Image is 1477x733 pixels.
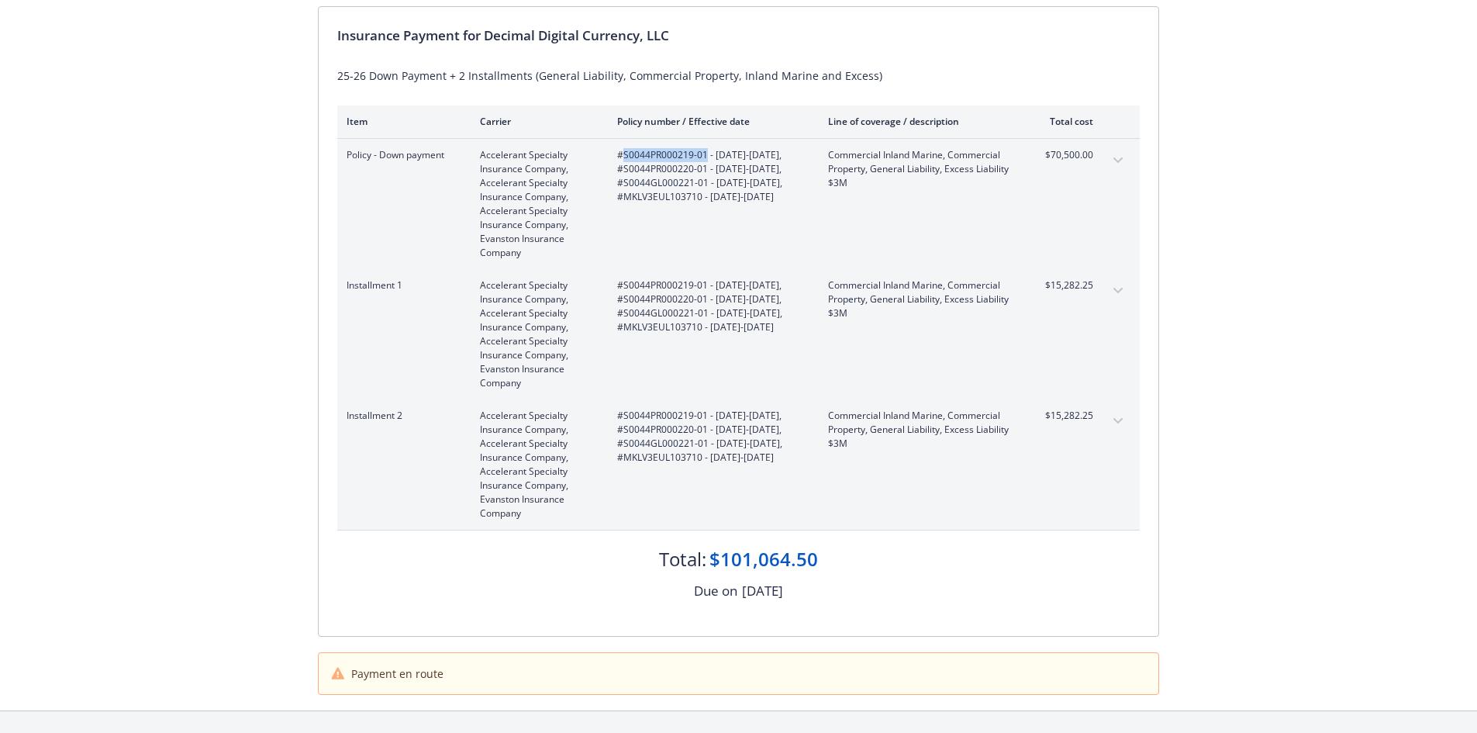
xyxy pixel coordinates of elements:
[1035,115,1093,128] div: Total cost
[1035,278,1093,292] span: $15,282.25
[694,581,737,601] div: Due on
[480,115,592,128] div: Carrier
[617,409,803,465] span: #S0044PR000219-01 - [DATE]-[DATE], #S0044PR000220-01 - [DATE]-[DATE], #S0044GL000221-01 - [DATE]-...
[480,409,592,520] span: Accelerant Specialty Insurance Company, Accelerant Specialty Insurance Company, Accelerant Specia...
[1035,409,1093,423] span: $15,282.25
[337,139,1140,269] div: Policy - Down paymentAccelerant Specialty Insurance Company, Accelerant Specialty Insurance Compa...
[347,148,455,162] span: Policy - Down payment
[742,581,783,601] div: [DATE]
[337,399,1140,530] div: Installment 2Accelerant Specialty Insurance Company, Accelerant Specialty Insurance Company, Acce...
[337,26,1140,46] div: Insurance Payment for Decimal Digital Currency, LLC
[828,278,1010,320] span: Commercial Inland Marine, Commercial Property, General Liability, Excess Liability $3M
[1035,148,1093,162] span: $70,500.00
[480,278,592,390] span: Accelerant Specialty Insurance Company, Accelerant Specialty Insurance Company, Accelerant Specia...
[617,278,803,334] span: #S0044PR000219-01 - [DATE]-[DATE], #S0044PR000220-01 - [DATE]-[DATE], #S0044GL000221-01 - [DATE]-...
[337,269,1140,399] div: Installment 1Accelerant Specialty Insurance Company, Accelerant Specialty Insurance Company, Acce...
[617,115,803,128] div: Policy number / Effective date
[347,278,455,292] span: Installment 1
[828,409,1010,451] span: Commercial Inland Marine, Commercial Property, General Liability, Excess Liability $3M
[617,148,803,204] span: #S0044PR000219-01 - [DATE]-[DATE], #S0044PR000220-01 - [DATE]-[DATE], #S0044GL000221-01 - [DATE]-...
[1106,409,1130,434] button: expand content
[347,115,455,128] div: Item
[480,148,592,260] span: Accelerant Specialty Insurance Company, Accelerant Specialty Insurance Company, Accelerant Specia...
[828,148,1010,190] span: Commercial Inland Marine, Commercial Property, General Liability, Excess Liability $3M
[1106,278,1130,303] button: expand content
[659,546,706,572] div: Total:
[351,666,443,682] span: Payment en route
[828,115,1010,128] div: Line of coverage / description
[1106,148,1130,173] button: expand content
[709,546,818,572] div: $101,064.50
[337,67,1140,84] div: 25-26 Down Payment + 2 Installments (General Liability, Commercial Property, Inland Marine and Ex...
[347,409,455,423] span: Installment 2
